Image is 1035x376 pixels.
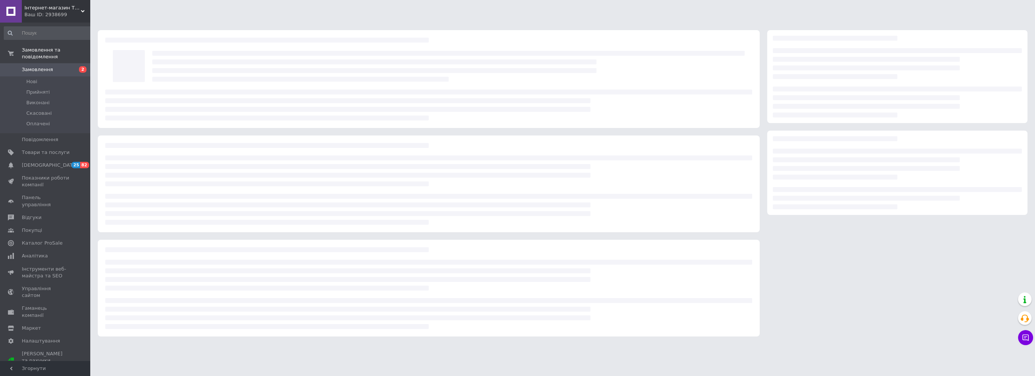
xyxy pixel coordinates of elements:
span: Скасовані [26,110,52,117]
span: [PERSON_NAME] та рахунки [22,350,70,371]
button: Чат з покупцем [1018,330,1033,345]
span: Товари та послуги [22,149,70,156]
span: 25 [71,162,80,168]
span: Налаштування [22,338,60,344]
span: Інтернет-магазин Технорай [24,5,81,11]
input: Пошук [4,26,93,40]
span: Аналітика [22,253,48,259]
span: [DEMOGRAPHIC_DATA] [22,162,77,169]
span: Оплачені [26,120,50,127]
span: Виконані [26,99,50,106]
span: Панель управління [22,194,70,208]
span: Нові [26,78,37,85]
span: 2 [79,66,87,73]
span: Каталог ProSale [22,240,62,247]
span: Показники роботи компанії [22,175,70,188]
span: Гаманець компанії [22,305,70,318]
span: Прийняті [26,89,50,96]
span: Маркет [22,325,41,332]
span: Замовлення та повідомлення [22,47,90,60]
span: Повідомлення [22,136,58,143]
span: Управління сайтом [22,285,70,299]
span: Інструменти веб-майстра та SEO [22,266,70,279]
div: Ваш ID: 2938699 [24,11,90,18]
span: Покупці [22,227,42,234]
span: 82 [80,162,89,168]
span: Замовлення [22,66,53,73]
span: Відгуки [22,214,41,221]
